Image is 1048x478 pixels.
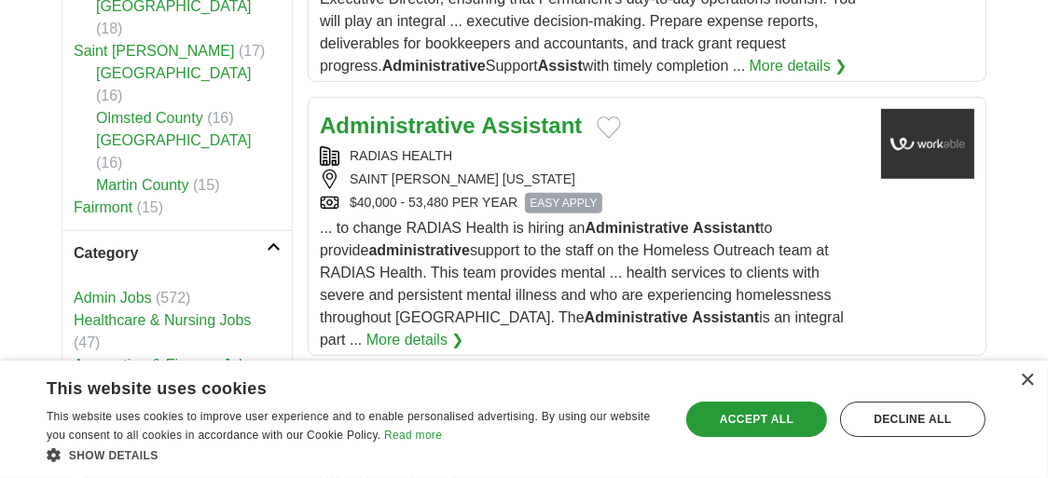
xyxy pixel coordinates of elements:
[74,290,152,306] a: Admin Jobs
[62,230,292,276] a: Category
[239,43,265,59] span: (17)
[74,242,267,265] h2: Category
[74,43,235,59] a: Saint [PERSON_NAME]
[320,113,582,138] a: Administrative Assistant
[96,20,122,36] span: (18)
[96,65,252,81] a: [GEOGRAPHIC_DATA]
[96,155,122,171] span: (16)
[96,132,252,148] a: [GEOGRAPHIC_DATA]
[750,55,848,77] a: More details ❯
[320,170,866,189] div: SAINT [PERSON_NAME] [US_STATE]
[69,449,159,462] span: Show details
[320,113,476,138] strong: Administrative
[47,410,651,442] span: This website uses cookies to improve user experience and to enable personalised advertising. By u...
[368,242,469,258] strong: administrative
[320,193,866,213] div: $40,000 - 53,480 PER YEAR
[74,357,255,373] a: Accounting & Finance Jobs
[686,402,826,437] div: Accept all
[137,199,163,215] span: (15)
[193,177,219,193] span: (15)
[693,220,760,236] strong: Assistant
[538,58,583,74] strong: Assist
[74,199,132,215] a: Fairmont
[47,445,661,464] div: Show details
[585,309,688,325] strong: Administrative
[1020,374,1034,388] div: Close
[320,220,844,348] span: ... to change RADIAS Health is hiring an to provide support to the staff on the Homeless Outreach...
[74,312,251,328] a: Healthcare & Nursing Jobs
[96,177,189,193] a: Martin County
[382,58,486,74] strong: Administrative
[47,372,614,400] div: This website uses cookies
[692,309,759,325] strong: Assistant
[586,220,689,236] strong: Administrative
[74,335,100,350] span: (47)
[156,290,190,306] span: (572)
[840,402,986,437] div: Decline all
[366,329,464,351] a: More details ❯
[525,193,601,213] span: EASY APPLY
[96,88,122,103] span: (16)
[96,110,203,126] a: Olmsted County
[597,116,621,139] button: Add to favorite jobs
[384,429,442,442] a: Read more, opens a new window
[320,146,866,166] div: RADIAS HEALTH
[207,110,233,126] span: (16)
[481,113,582,138] strong: Assistant
[881,109,974,179] img: Company logo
